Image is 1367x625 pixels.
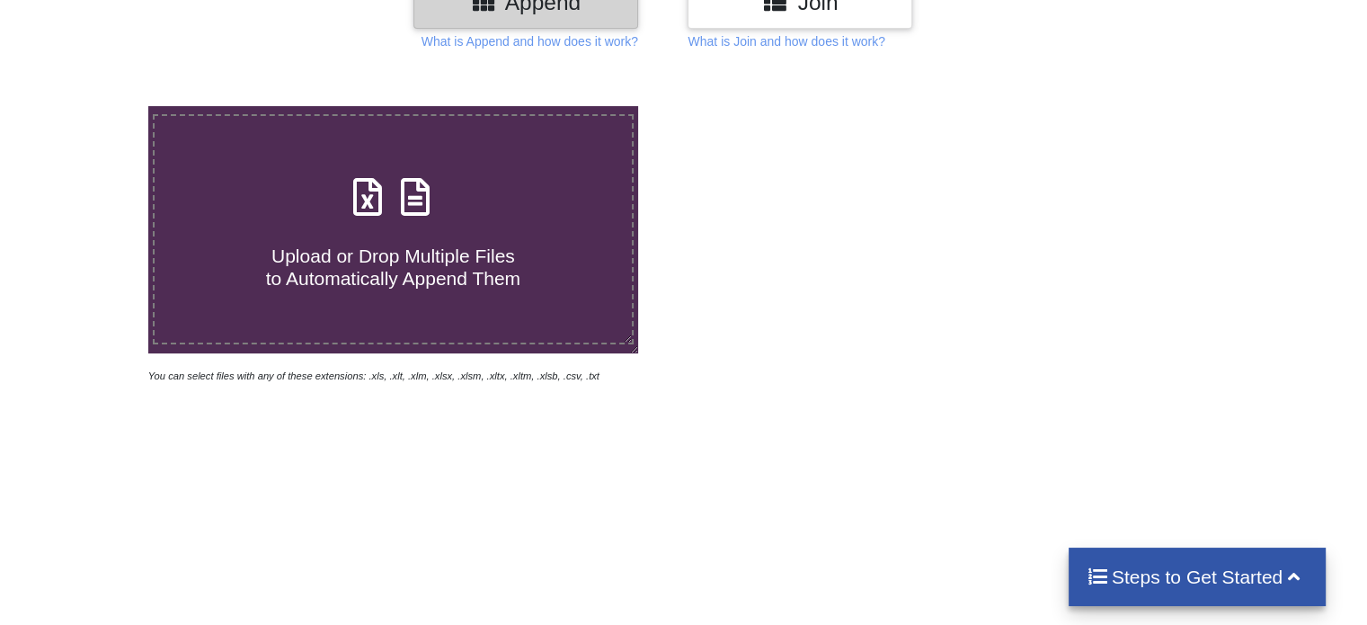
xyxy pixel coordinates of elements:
[422,32,638,50] p: What is Append and how does it work?
[1087,566,1309,588] h4: Steps to Get Started
[148,371,599,381] i: You can select files with any of these extensions: .xls, .xlt, .xlm, .xlsx, .xlsm, .xltx, .xltm, ...
[266,246,520,289] span: Upload or Drop Multiple Files to Automatically Append Them
[688,32,884,50] p: What is Join and how does it work?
